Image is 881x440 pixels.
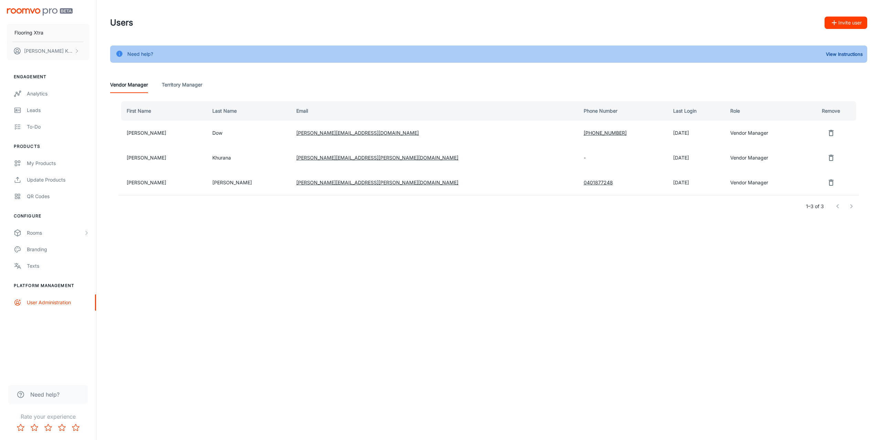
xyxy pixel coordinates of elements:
[118,121,207,145] td: [PERSON_NAME]
[725,121,806,145] td: Vendor Manager
[118,101,207,121] th: First Name
[27,176,89,184] div: Update Products
[578,145,668,170] td: -
[27,160,89,167] div: My Products
[668,121,725,145] td: [DATE]
[14,29,43,37] p: Flooring Xtra
[825,17,867,29] button: Invite user
[110,17,133,29] h1: Users
[584,180,613,185] a: 0401877248
[578,101,668,121] th: Phone Number
[291,101,578,121] th: Email
[7,8,73,16] img: Roomvo PRO Beta
[7,42,89,60] button: [PERSON_NAME] Khurana
[110,76,148,93] a: Vendor Manager
[296,180,458,185] a: [PERSON_NAME][EMAIL_ADDRESS][PERSON_NAME][DOMAIN_NAME]
[24,47,73,55] p: [PERSON_NAME] Khurana
[824,151,838,165] button: remove user
[207,121,291,145] td: Dow
[27,229,84,237] div: Rooms
[118,170,207,195] td: [PERSON_NAME]
[806,203,824,210] p: 1–3 of 3
[824,176,838,190] button: remove user
[27,106,89,114] div: Leads
[127,48,153,61] div: Need help?
[725,170,806,195] td: Vendor Manager
[207,145,291,170] td: Khurana
[296,155,458,161] a: [PERSON_NAME][EMAIL_ADDRESS][PERSON_NAME][DOMAIN_NAME]
[824,49,864,59] button: View Instructions
[27,246,89,253] div: Branding
[162,76,202,93] a: Territory Manager
[7,24,89,42] button: Flooring Xtra
[207,101,291,121] th: Last Name
[118,145,207,170] td: [PERSON_NAME]
[27,193,89,200] div: QR Codes
[725,101,806,121] th: Role
[668,145,725,170] td: [DATE]
[824,126,838,140] button: remove user
[725,145,806,170] td: Vendor Manager
[584,130,627,136] a: [PHONE_NUMBER]
[296,130,419,136] a: [PERSON_NAME][EMAIL_ADDRESS][DOMAIN_NAME]
[27,90,89,98] div: Analytics
[207,170,291,195] td: [PERSON_NAME]
[668,101,725,121] th: Last Login
[668,170,725,195] td: [DATE]
[27,123,89,131] div: To-do
[806,101,859,121] th: Remove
